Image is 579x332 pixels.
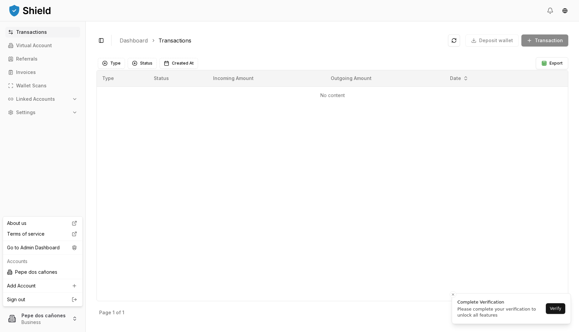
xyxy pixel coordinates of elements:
p: Accounts [7,258,78,265]
a: About us [4,218,81,229]
a: Add Account [4,280,81,291]
a: Sign out [7,296,78,303]
a: Terms of service [4,229,81,239]
div: Go to Admin Dashboard [4,242,81,253]
div: Pepe dos cañones [4,267,81,277]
